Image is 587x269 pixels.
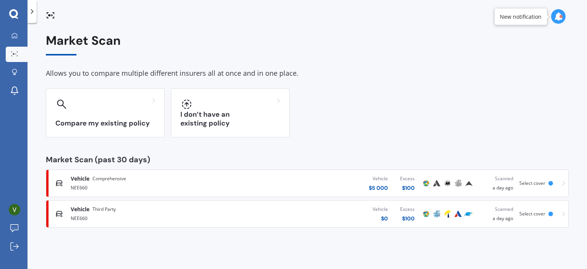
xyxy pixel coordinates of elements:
[422,179,431,188] img: Protecta
[373,215,388,222] div: $ 0
[480,205,513,222] div: a day ago
[9,204,20,215] img: ACg8ocJRraV9ykFUsbZ-be7u-WYupLH3DJ5QQzUUnLIjWLukA-eHmQ=s96-c
[46,68,569,79] div: Allows you to compare multiple different insurers all at once and in one place.
[369,184,388,192] div: $ 5 000
[422,209,431,218] img: Protecta
[480,205,513,213] div: Scanned
[46,34,569,55] div: Market Scan
[180,110,280,128] h3: I don’t have an existing policy
[454,209,463,218] img: Autosure
[71,175,89,183] span: Vehicle
[480,175,513,192] div: a day ago
[464,179,473,188] img: Provident
[400,184,415,192] div: $ 100
[432,209,441,218] img: AMP
[464,209,473,218] img: Trade Me Insurance
[400,215,415,222] div: $ 100
[519,210,545,217] span: Select cover
[369,175,388,183] div: Vehicle
[400,175,415,183] div: Excess
[480,175,513,183] div: Scanned
[46,170,569,197] a: VehicleComprehensiveNEE660Vehicle$5 000Excess$100ProtectaAutosureAAAMPProvidentScanneda day agoSe...
[71,183,238,192] div: NEE660
[454,179,463,188] img: AMP
[373,205,388,213] div: Vehicle
[443,179,452,188] img: AA
[443,209,452,218] img: Tower
[519,180,545,186] span: Select cover
[46,156,569,163] div: Market Scan (past 30 days)
[92,205,116,213] span: Third Party
[400,205,415,213] div: Excess
[432,179,441,188] img: Autosure
[71,205,89,213] span: Vehicle
[55,119,155,128] h3: Compare my existing policy
[46,200,569,228] a: VehicleThird PartyNEE660Vehicle$0Excess$100ProtectaAMPTowerAutosureTrade Me InsuranceScanneda day...
[92,175,126,183] span: Comprehensive
[71,213,238,222] div: NEE660
[500,13,542,20] div: New notification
